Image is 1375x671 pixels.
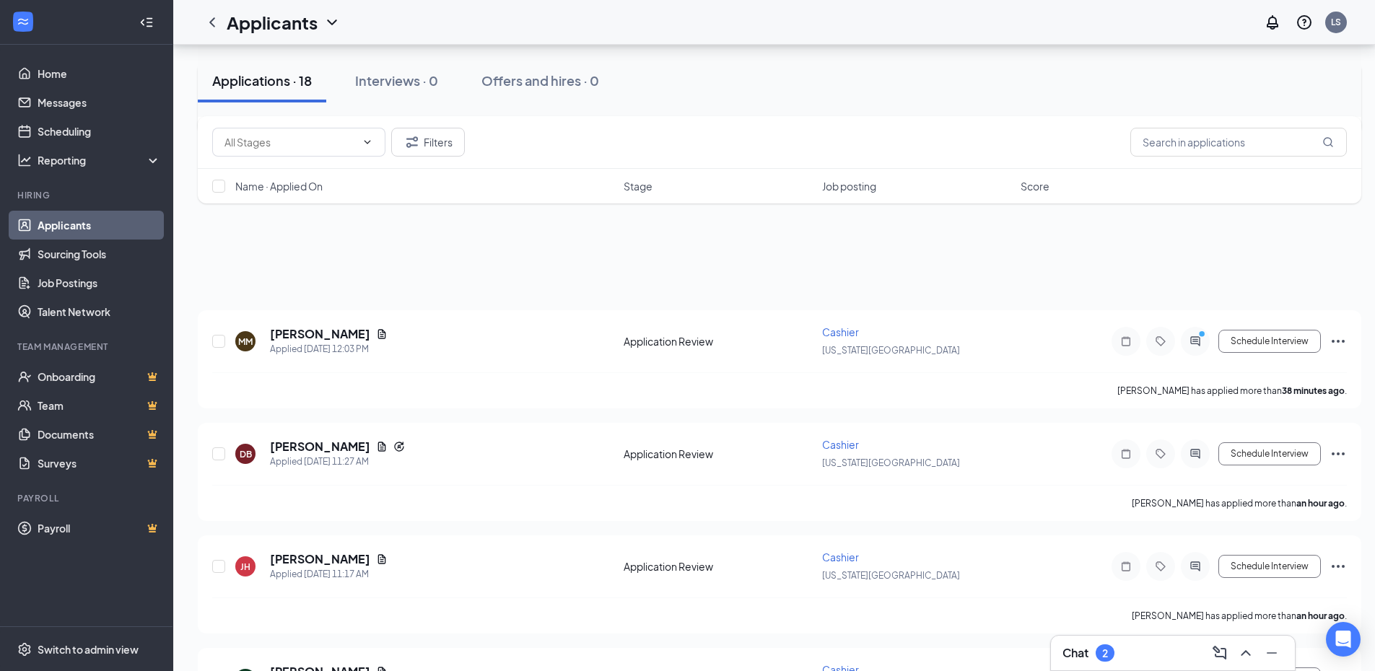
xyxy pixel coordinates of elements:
[1152,335,1169,347] svg: Tag
[235,179,323,193] span: Name · Applied On
[1187,448,1204,460] svg: ActiveChat
[1218,442,1321,465] button: Schedule Interview
[1282,385,1345,396] b: 38 minutes ago
[1187,561,1204,572] svg: ActiveChat
[1296,610,1345,621] b: an hour ago
[1264,14,1281,31] svg: Notifications
[270,567,388,582] div: Applied [DATE] 11:17 AM
[238,335,253,348] div: MM
[139,15,154,30] svg: Collapse
[212,71,312,89] div: Applications · 18
[822,457,960,468] span: [US_STATE][GEOGRAPHIC_DATA]
[1296,14,1313,31] svg: QuestionInfo
[1208,641,1231,665] button: ComposeMessage
[391,128,465,157] button: Filter Filters
[1330,558,1347,575] svg: Ellipses
[624,334,813,348] div: Application Review
[1152,448,1169,460] svg: Tag
[270,551,370,567] h5: [PERSON_NAME]
[393,441,405,452] svg: Reapply
[38,391,161,420] a: TeamCrown
[17,492,158,504] div: Payroll
[1326,622,1361,657] div: Open Intercom Messenger
[270,342,388,356] div: Applied [DATE] 12:03 PM
[822,345,960,356] span: [US_STATE][GEOGRAPHIC_DATA]
[38,420,161,449] a: DocumentsCrown
[1130,128,1347,157] input: Search in applications
[38,240,161,268] a: Sourcing Tools
[481,71,599,89] div: Offers and hires · 0
[624,447,813,461] div: Application Review
[1062,645,1088,661] h3: Chat
[17,189,158,201] div: Hiring
[323,14,341,31] svg: ChevronDown
[1296,498,1345,509] b: an hour ago
[1330,333,1347,350] svg: Ellipses
[1021,179,1049,193] span: Score
[38,153,162,167] div: Reporting
[1152,561,1169,572] svg: Tag
[270,326,370,342] h5: [PERSON_NAME]
[38,449,161,478] a: SurveysCrown
[224,134,356,150] input: All Stages
[240,448,252,460] div: DB
[1132,610,1347,622] p: [PERSON_NAME] has applied more than .
[227,10,318,35] h1: Applicants
[822,179,876,193] span: Job posting
[1263,644,1280,662] svg: Minimize
[204,14,221,31] svg: ChevronLeft
[376,553,388,565] svg: Document
[1117,448,1135,460] svg: Note
[270,455,405,469] div: Applied [DATE] 11:27 AM
[1322,136,1334,148] svg: MagnifyingGlass
[376,328,388,340] svg: Document
[822,551,859,563] span: Cashier
[362,136,373,148] svg: ChevronDown
[1211,644,1228,662] svg: ComposeMessage
[1132,497,1347,509] p: [PERSON_NAME] has applied more than .
[17,153,32,167] svg: Analysis
[1260,641,1283,665] button: Minimize
[240,561,250,573] div: JH
[38,297,161,326] a: Talent Network
[1117,335,1135,347] svg: Note
[1330,445,1347,462] svg: Ellipses
[38,514,161,543] a: PayrollCrown
[38,362,161,391] a: OnboardingCrown
[355,71,438,89] div: Interviews · 0
[1218,330,1321,353] button: Schedule Interview
[38,211,161,240] a: Applicants
[376,441,388,452] svg: Document
[822,438,859,451] span: Cashier
[38,88,161,117] a: Messages
[270,439,370,455] h5: [PERSON_NAME]
[1234,641,1257,665] button: ChevronUp
[403,133,421,151] svg: Filter
[1117,385,1347,397] p: [PERSON_NAME] has applied more than .
[17,642,32,657] svg: Settings
[822,325,859,338] span: Cashier
[1218,555,1321,578] button: Schedule Interview
[17,341,158,353] div: Team Management
[1237,644,1254,662] svg: ChevronUp
[822,570,960,581] span: [US_STATE][GEOGRAPHIC_DATA]
[38,268,161,297] a: Job Postings
[1117,561,1135,572] svg: Note
[38,117,161,146] a: Scheduling
[38,59,161,88] a: Home
[1102,647,1108,659] div: 2
[1195,330,1213,341] svg: PrimaryDot
[1331,16,1341,28] div: LS
[1187,335,1204,347] svg: ActiveChat
[38,642,139,657] div: Switch to admin view
[624,179,652,193] span: Stage
[16,14,30,29] svg: WorkstreamLogo
[624,559,813,574] div: Application Review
